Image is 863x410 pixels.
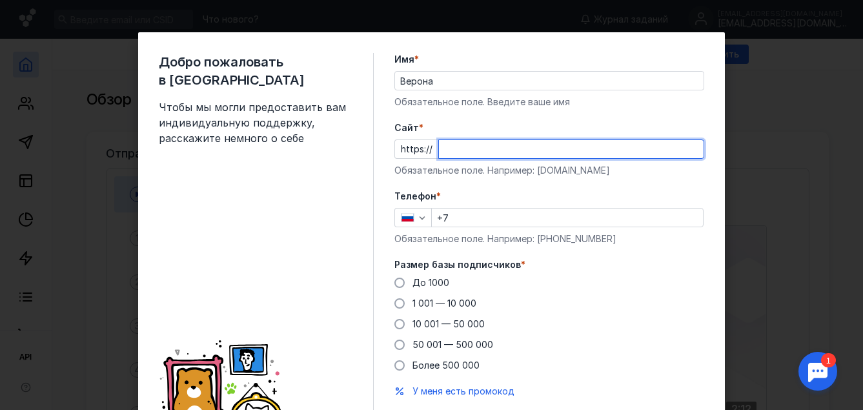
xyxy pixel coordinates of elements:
span: Имя [394,53,414,66]
span: Размер базы подписчиков [394,258,521,271]
div: Обязательное поле. Например: [DOMAIN_NAME] [394,164,704,177]
span: Добро пожаловать в [GEOGRAPHIC_DATA] [159,53,352,89]
div: 1 [29,8,44,22]
span: 50 001 — 500 000 [412,339,493,350]
span: Более 500 000 [412,360,480,371]
span: До 1000 [412,277,449,288]
button: У меня есть промокод [412,385,514,398]
div: Обязательное поле. Введите ваше имя [394,96,704,108]
span: 1 001 — 10 000 [412,298,476,309]
span: Телефон [394,190,436,203]
span: Чтобы мы могли предоставить вам индивидуальную поддержку, расскажите немного о себе [159,99,352,146]
span: 10 001 — 50 000 [412,318,485,329]
span: У меня есть промокод [412,385,514,396]
span: Cайт [394,121,419,134]
div: Обязательное поле. Например: [PHONE_NUMBER] [394,232,704,245]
